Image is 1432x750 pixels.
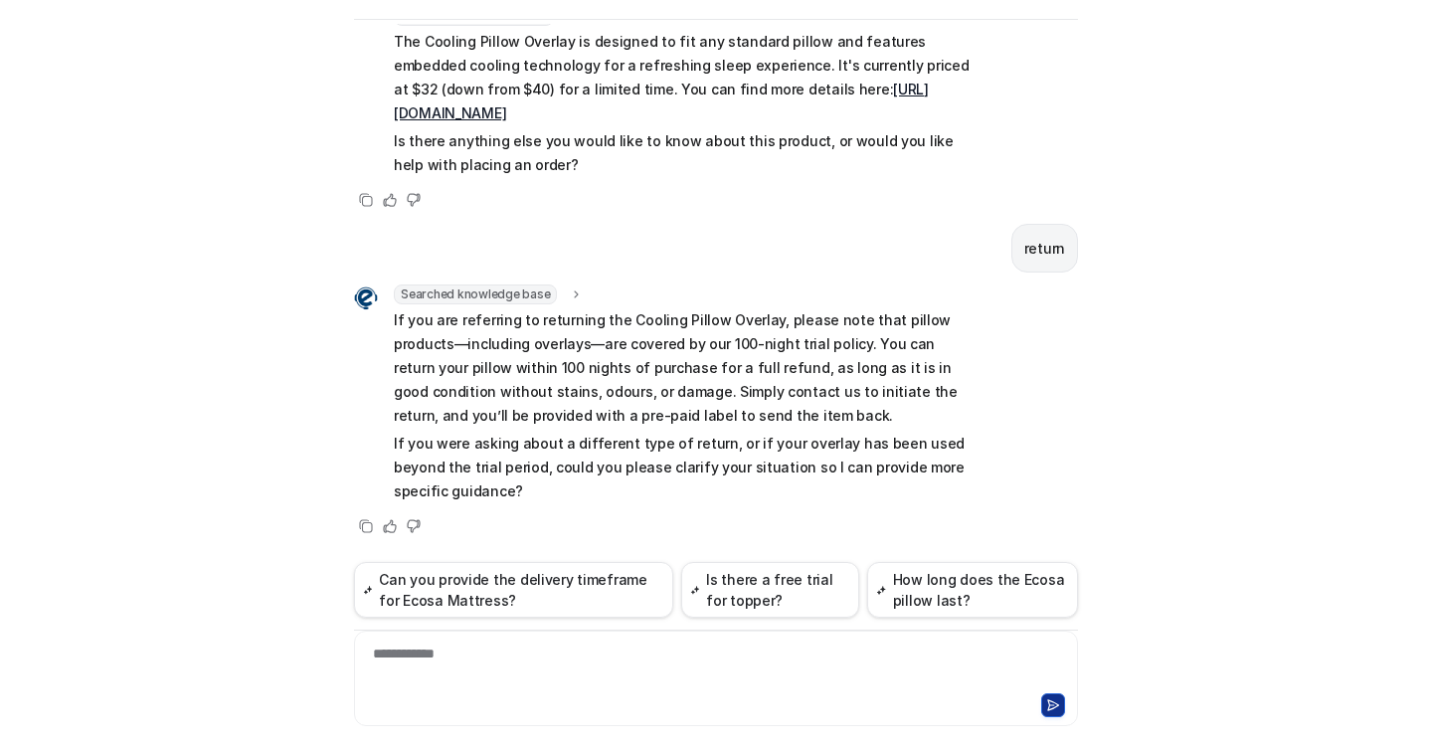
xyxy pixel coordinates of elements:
[354,286,378,310] img: Widget
[394,308,976,428] p: If you are referring to returning the Cooling Pillow Overlay, please note that pillow products—in...
[394,284,557,304] span: Searched knowledge base
[394,432,976,503] p: If you were asking about a different type of return, or if your overlay has been used beyond the ...
[394,129,976,177] p: Is there anything else you would like to know about this product, or would you like help with pla...
[867,562,1078,618] button: How long does the Ecosa pillow last?
[1024,237,1065,261] p: return
[354,562,673,618] button: Can you provide the delivery timeframe for Ecosa Mattress?
[394,30,976,125] p: The Cooling Pillow Overlay is designed to fit any standard pillow and features embedded cooling t...
[394,6,554,26] span: Reviewed product details
[681,562,859,618] button: Is there a free trial for topper?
